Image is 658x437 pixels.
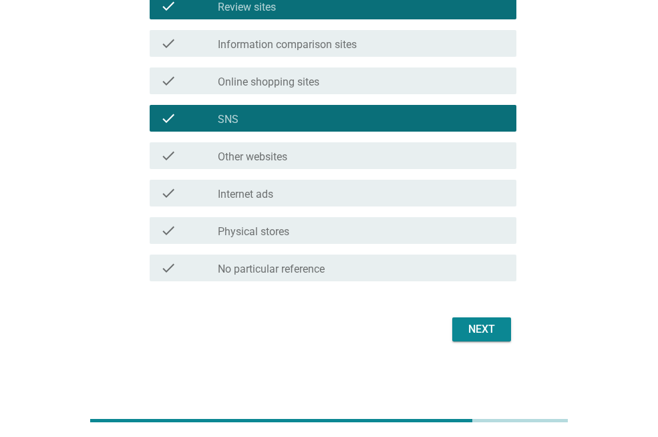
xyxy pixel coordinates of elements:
[218,188,273,201] label: Internet ads
[463,321,500,337] div: Next
[218,113,238,126] label: SNS
[160,110,176,126] i: check
[218,76,319,89] label: Online shopping sites
[218,150,287,164] label: Other websites
[160,35,176,51] i: check
[452,317,511,341] button: Next
[218,38,357,51] label: Information comparison sites
[218,1,276,14] label: Review sites
[218,263,325,276] label: No particular reference
[218,225,289,239] label: Physical stores
[160,223,176,239] i: check
[160,148,176,164] i: check
[160,73,176,89] i: check
[160,185,176,201] i: check
[160,260,176,276] i: check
